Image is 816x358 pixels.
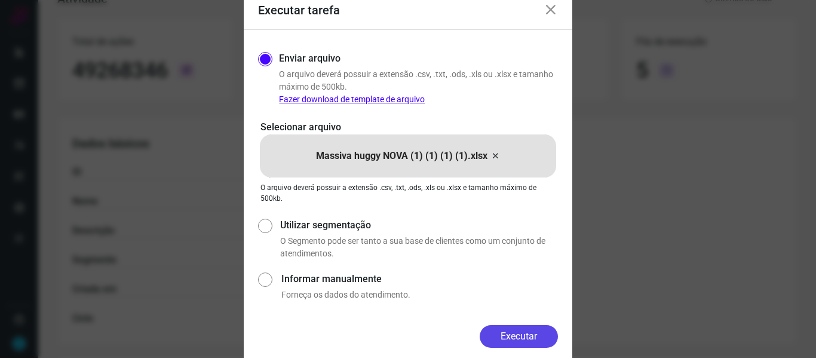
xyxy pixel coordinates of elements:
h3: Executar tarefa [258,3,340,17]
p: O arquivo deverá possuir a extensão .csv, .txt, .ods, .xls ou .xlsx e tamanho máximo de 500kb. [279,68,558,106]
label: Informar manualmente [281,272,558,286]
p: O Segmento pode ser tanto a sua base de clientes como um conjunto de atendimentos. [280,235,558,260]
p: Massiva huggy NOVA (1) (1) (1) (1).xlsx [316,149,487,163]
button: Executar [480,325,558,348]
a: Fazer download de template de arquivo [279,94,425,104]
p: Selecionar arquivo [260,120,556,134]
label: Utilizar segmentação [280,218,558,232]
p: O arquivo deverá possuir a extensão .csv, .txt, .ods, .xls ou .xlsx e tamanho máximo de 500kb. [260,182,556,204]
p: Forneça os dados do atendimento. [281,289,558,301]
label: Enviar arquivo [279,51,340,66]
